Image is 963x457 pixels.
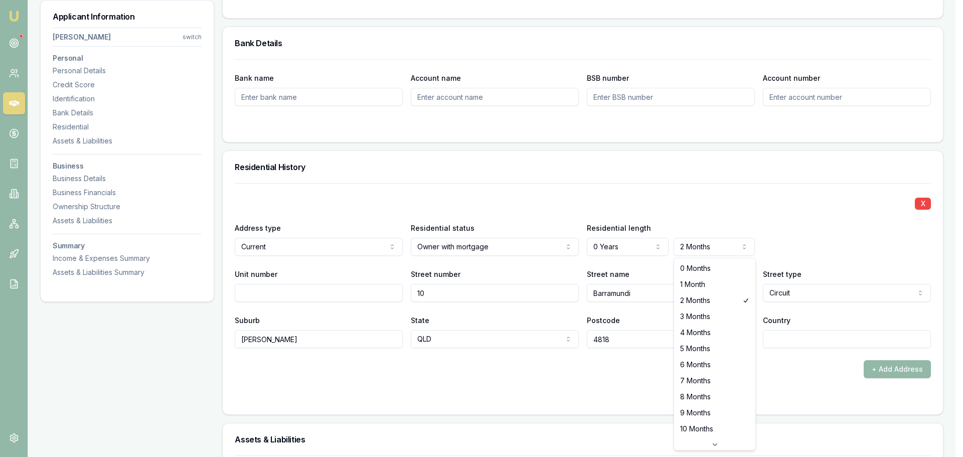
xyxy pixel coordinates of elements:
span: 4 Months [680,328,711,338]
span: 9 Months [680,408,711,418]
span: 0 Months [680,263,711,273]
span: 7 Months [680,376,711,386]
span: 6 Months [680,360,711,370]
span: 8 Months [680,392,711,402]
span: 3 Months [680,312,710,322]
span: 1 Month [680,279,705,289]
span: 2 Months [680,295,710,306]
span: 5 Months [680,344,710,354]
span: 10 Months [680,424,713,434]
